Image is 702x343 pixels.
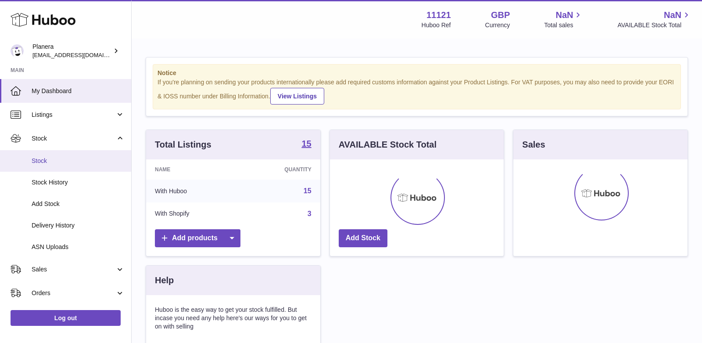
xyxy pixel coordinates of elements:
span: Listings [32,111,115,119]
a: NaN Total sales [544,9,583,29]
a: Add products [155,229,240,247]
span: Add Stock [32,200,125,208]
strong: GBP [491,9,510,21]
div: If you're planning on sending your products internationally please add required customs informati... [158,78,676,105]
h3: Total Listings [155,139,211,151]
h3: Help [155,274,174,286]
a: Add Stock [339,229,387,247]
a: 15 [301,139,311,150]
th: Quantity [240,159,320,180]
a: 15 [304,187,312,195]
span: Orders [32,289,115,297]
th: Name [146,159,240,180]
div: Currency [485,21,510,29]
span: My Dashboard [32,87,125,95]
strong: Notice [158,69,676,77]
a: NaN AVAILABLE Stock Total [617,9,691,29]
a: View Listings [270,88,324,105]
p: Huboo is the easy way to get your stock fulfilled. But incase you need any help here's our ways f... [155,306,312,331]
span: Total sales [544,21,583,29]
strong: 11121 [426,9,451,21]
img: saiyani@planera.care [11,44,24,58]
span: [EMAIL_ADDRESS][DOMAIN_NAME] [32,51,129,58]
span: Stock History [32,178,125,187]
a: Log out [11,310,121,326]
span: Stock [32,157,125,165]
span: Delivery History [32,221,125,230]
td: With Shopify [146,202,240,225]
td: With Huboo [146,180,240,202]
a: 3 [308,210,312,217]
span: NaN [664,9,681,21]
strong: 15 [301,139,311,148]
span: NaN [555,9,573,21]
h3: Sales [522,139,545,151]
div: Planera [32,43,111,59]
span: Sales [32,265,115,274]
span: ASN Uploads [32,243,125,251]
span: Stock [32,134,115,143]
div: Huboo Ref [422,21,451,29]
span: AVAILABLE Stock Total [617,21,691,29]
h3: AVAILABLE Stock Total [339,139,437,151]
